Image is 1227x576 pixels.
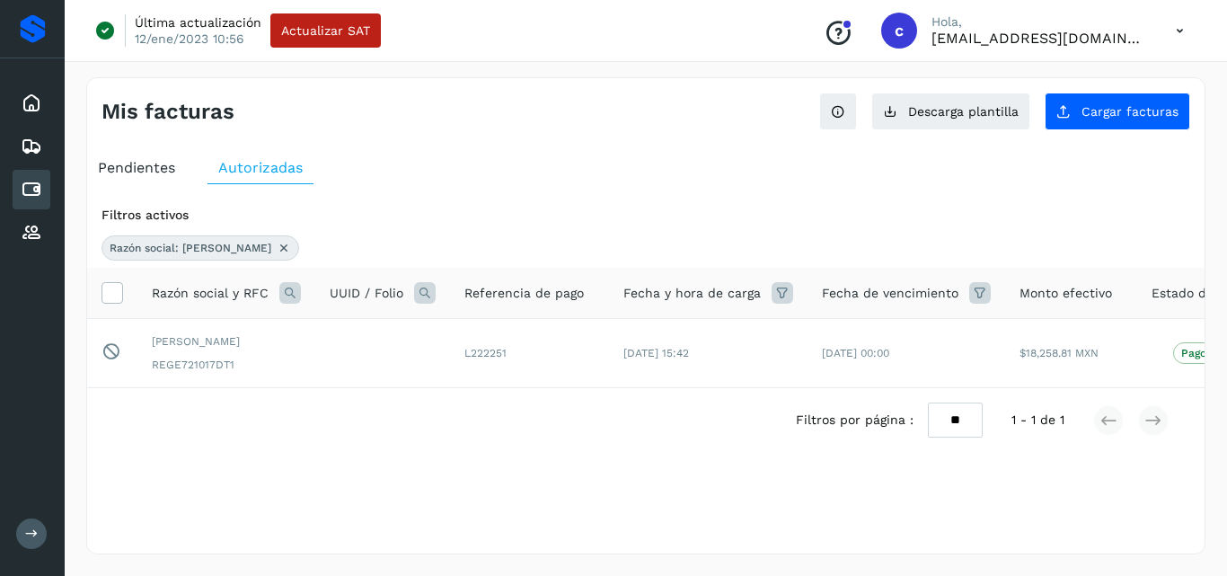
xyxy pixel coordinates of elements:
[931,14,1147,30] p: Hola,
[13,127,50,166] div: Embarques
[1045,93,1190,130] button: Cargar facturas
[98,159,175,176] span: Pendientes
[270,13,381,48] button: Actualizar SAT
[871,93,1030,130] button: Descarga plantilla
[1020,347,1099,359] span: $18,258.81 MXN
[464,284,584,303] span: Referencia de pago
[330,284,403,303] span: UUID / Folio
[623,284,761,303] span: Fecha y hora de carga
[796,411,914,430] span: Filtros por página :
[1081,105,1178,118] span: Cargar facturas
[1020,284,1112,303] span: Monto efectivo
[135,14,261,31] p: Última actualización
[822,347,889,359] span: [DATE] 00:00
[464,347,507,359] span: L222251
[218,159,303,176] span: Autorizadas
[152,357,301,373] span: REGE721017DT1
[102,206,1190,225] div: Filtros activos
[281,24,370,37] span: Actualizar SAT
[152,333,301,350] span: [PERSON_NAME]
[102,99,234,125] h4: Mis facturas
[152,284,269,303] span: Razón social y RFC
[822,284,958,303] span: Fecha de vencimiento
[931,30,1147,47] p: contabilidad5@easo.com
[623,347,689,359] span: [DATE] 15:42
[102,235,299,261] div: Razón social: eduardo reyes
[908,105,1019,118] span: Descarga plantilla
[110,240,271,256] span: Razón social: [PERSON_NAME]
[13,213,50,253] div: Proveedores
[1011,411,1064,430] span: 1 - 1 de 1
[13,84,50,123] div: Inicio
[135,31,244,47] p: 12/ene/2023 10:56
[13,170,50,209] div: Cuentas por pagar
